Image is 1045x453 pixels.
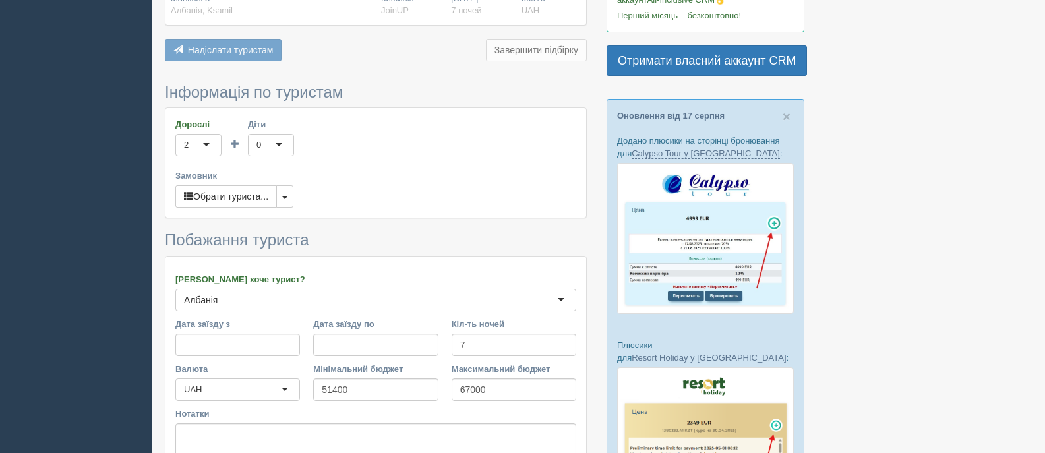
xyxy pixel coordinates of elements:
[184,138,189,152] div: 2
[184,293,218,307] div: Албанія
[175,363,300,375] label: Валюта
[248,118,294,131] label: Діти
[313,363,438,375] label: Мінімальний бюджет
[783,109,791,123] button: Close
[165,84,587,101] h3: Інформація по туристам
[184,383,202,396] div: UAH
[175,169,576,182] label: Замовник
[617,111,725,121] a: Оновлення від 17 серпня
[452,318,576,330] label: Кіл-ть ночей
[632,148,780,159] a: Calypso Tour у [GEOGRAPHIC_DATA]
[381,5,409,15] span: JoinUP
[171,5,233,15] span: Албанія, Ksamil
[165,39,282,61] button: Надіслати туристам
[607,45,807,76] a: Отримати власний аккаунт CRM
[617,135,794,160] p: Додано плюсики на сторінці бронювання для :
[313,318,438,330] label: Дата заїзду по
[617,339,794,364] p: Плюсики для :
[452,334,576,356] input: 7-10 або 7,10,14
[452,363,576,375] label: Максимальний бюджет
[522,5,539,15] span: UAH
[165,231,309,249] span: Побажання туриста
[617,163,794,314] img: calypso-tour-proposal-crm-for-travel-agency.jpg
[451,5,481,15] span: 7 ночей
[486,39,587,61] button: Завершити підбірку
[632,353,786,363] a: Resort Holiday у [GEOGRAPHIC_DATA]
[175,408,576,420] label: Нотатки
[256,138,261,152] div: 0
[175,185,277,208] button: Обрати туриста...
[175,118,222,131] label: Дорослі
[175,273,576,286] label: [PERSON_NAME] хоче турист?
[617,9,794,22] p: Перший місяць – безкоштовно!
[188,45,274,55] span: Надіслати туристам
[783,109,791,124] span: ×
[175,318,300,330] label: Дата заїзду з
